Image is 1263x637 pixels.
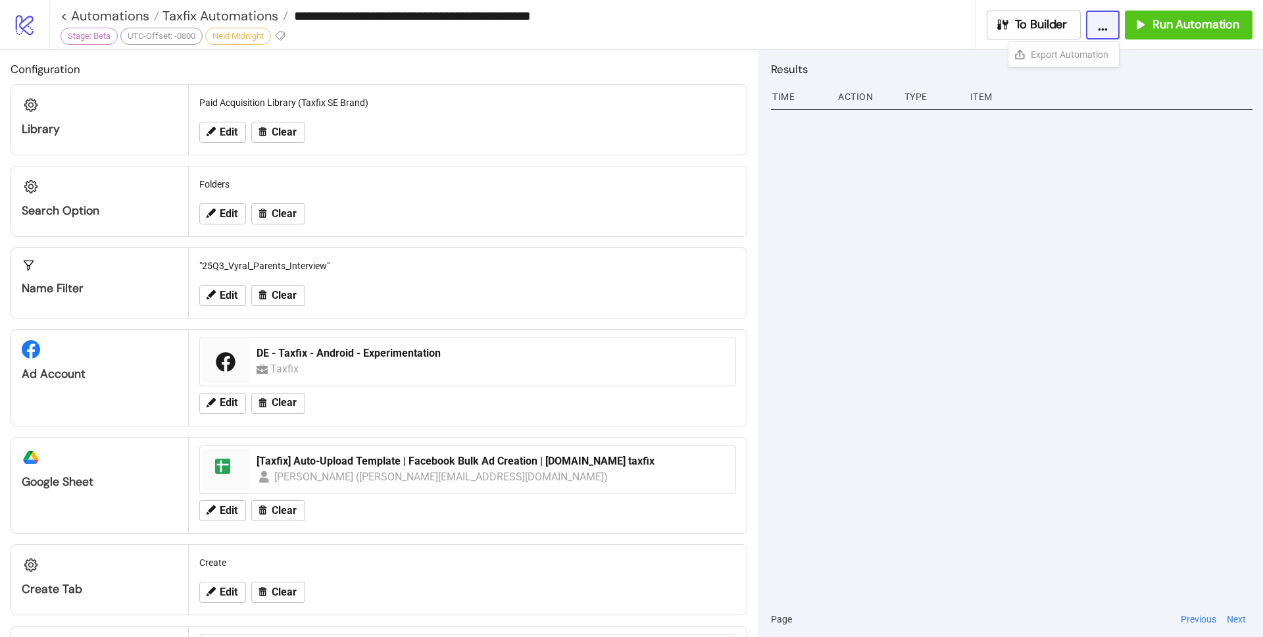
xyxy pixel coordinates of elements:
[251,203,305,224] button: Clear
[220,586,237,598] span: Edit
[199,122,246,143] button: Edit
[257,346,728,361] div: DE - Taxfix - Android - Experimentation
[270,361,303,377] div: Taxfix
[199,393,246,414] button: Edit
[22,582,178,597] div: Create Tab
[194,172,741,197] div: Folders
[272,126,297,138] span: Clear
[22,122,178,137] div: Library
[22,474,178,490] div: Google Sheet
[205,28,271,45] div: Next Midnight
[220,505,237,517] span: Edit
[1031,47,1108,62] span: Export Automation
[1223,612,1250,626] button: Next
[194,550,741,575] div: Create
[771,61,1252,78] h2: Results
[61,28,118,45] div: Stage: Beta
[272,397,297,409] span: Clear
[11,61,747,78] h2: Configuration
[61,9,159,22] a: < Automations
[194,90,741,115] div: Paid Acquisition Library (Taxfix SE Brand)
[771,612,792,626] span: Page
[199,203,246,224] button: Edit
[272,208,297,220] span: Clear
[257,454,728,469] div: [Taxfix] Auto-Upload Template | Facebook Bulk Ad Creation | [DOMAIN_NAME] taxfix
[969,84,1252,109] div: Item
[1152,17,1239,32] span: Run Automation
[251,285,305,306] button: Clear
[199,582,246,603] button: Edit
[837,84,893,109] div: Action
[120,28,203,45] div: UTC-Offset: -0800
[1086,11,1120,39] button: ...
[251,393,305,414] button: Clear
[220,397,237,409] span: Edit
[272,505,297,517] span: Clear
[274,469,608,485] div: [PERSON_NAME] ([PERSON_NAME][EMAIL_ADDRESS][DOMAIN_NAME])
[199,500,246,521] button: Edit
[22,203,178,218] div: Search Option
[199,285,246,306] button: Edit
[159,7,278,24] span: Taxfix Automations
[1125,11,1252,39] button: Run Automation
[22,367,178,382] div: Ad Account
[771,84,828,109] div: Time
[272,290,297,301] span: Clear
[987,11,1081,39] button: To Builder
[220,290,237,301] span: Edit
[194,253,741,278] div: "25Q3_Vyral_Parents_Interview"
[272,586,297,598] span: Clear
[251,122,305,143] button: Clear
[1008,42,1119,67] a: Export Automation
[220,208,237,220] span: Edit
[1015,17,1068,32] span: To Builder
[220,126,237,138] span: Edit
[903,84,960,109] div: Type
[251,582,305,603] button: Clear
[159,9,288,22] a: Taxfix Automations
[22,281,178,296] div: Name Filter
[1177,612,1220,626] button: Previous
[251,500,305,521] button: Clear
